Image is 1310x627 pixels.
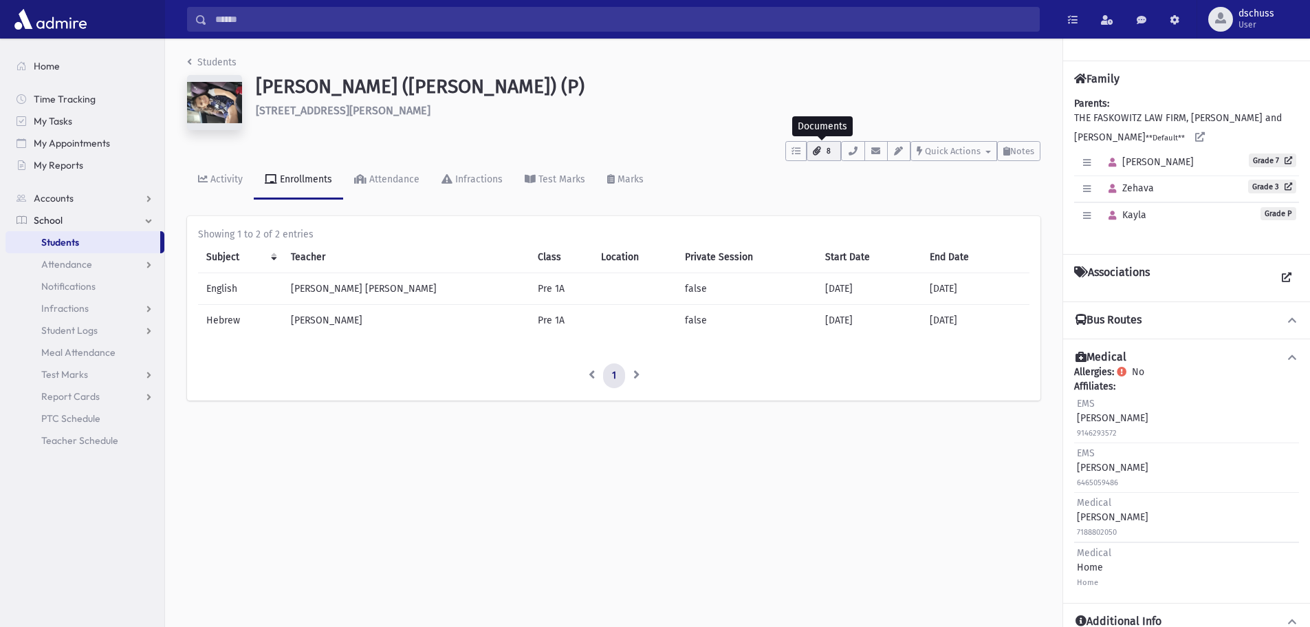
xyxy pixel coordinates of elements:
[207,7,1039,32] input: Search
[1076,313,1142,328] h4: Bus Routes
[596,161,655,200] a: Marks
[1238,8,1274,19] span: dschuss
[1102,209,1146,221] span: Kayla
[6,154,164,176] a: My Reports
[34,159,83,171] span: My Reports
[1074,365,1299,592] div: No
[41,412,100,425] span: PTC Schedule
[921,273,1029,305] td: [DATE]
[6,429,164,451] a: Teacher Schedule
[593,242,677,273] th: Location
[187,161,254,200] a: Activity
[6,132,164,154] a: My Appointments
[198,305,283,337] td: Hebrew
[1077,546,1111,589] div: Home
[1077,447,1095,459] span: EMS
[1102,156,1194,168] span: [PERSON_NAME]
[187,56,237,68] a: Students
[1074,98,1109,109] b: Parents:
[1260,207,1296,220] span: Grade P
[1074,366,1114,378] b: Allergies:
[34,192,74,204] span: Accounts
[1074,266,1150,290] h4: Associations
[1077,478,1118,487] small: 6465059486
[1238,19,1274,30] span: User
[277,173,332,185] div: Enrollments
[1248,180,1296,193] a: Grade 3
[6,363,164,385] a: Test Marks
[6,319,164,341] a: Student Logs
[367,173,419,185] div: Attendance
[343,161,430,200] a: Attendance
[677,305,817,337] td: false
[198,227,1029,242] div: Showing 1 to 2 of 2 entries
[41,324,98,337] span: Student Logs
[6,110,164,132] a: My Tasks
[1077,446,1148,489] div: [PERSON_NAME]
[187,55,237,75] nav: breadcrumb
[34,60,60,72] span: Home
[1074,350,1299,365] button: Medical
[6,297,164,319] a: Infractions
[536,173,585,185] div: Test Marks
[452,173,503,185] div: Infractions
[603,363,625,388] a: 1
[6,275,164,297] a: Notifications
[1076,350,1126,365] h4: Medical
[925,146,981,156] span: Quick Actions
[1074,96,1299,243] div: THE FASKOWITZ LAW FIRM, [PERSON_NAME] and [PERSON_NAME]
[792,116,853,136] div: Documents
[34,115,72,127] span: My Tasks
[6,231,160,253] a: Students
[34,214,63,226] span: School
[6,55,164,77] a: Home
[6,341,164,363] a: Meal Attendance
[430,161,514,200] a: Infractions
[1010,146,1034,156] span: Notes
[530,273,593,305] td: Pre 1A
[1077,398,1095,410] span: EMS
[11,6,90,33] img: AdmirePro
[34,137,110,149] span: My Appointments
[910,141,997,161] button: Quick Actions
[1074,381,1115,392] b: Affiliates:
[41,434,118,447] span: Teacher Schedule
[1077,578,1098,587] small: Home
[1077,396,1148,440] div: [PERSON_NAME]
[817,242,921,273] th: Start Date
[817,305,921,337] td: [DATE]
[807,141,841,161] button: 8
[198,242,283,273] th: Subject
[1102,182,1154,194] span: Zehava
[921,305,1029,337] td: [DATE]
[283,242,530,273] th: Teacher
[530,242,593,273] th: Class
[208,173,243,185] div: Activity
[1077,528,1117,537] small: 7188802050
[1077,496,1148,539] div: [PERSON_NAME]
[1249,153,1296,167] a: Grade 7
[6,88,164,110] a: Time Tracking
[254,161,343,200] a: Enrollments
[677,242,817,273] th: Private Session
[1274,266,1299,290] a: View all Associations
[1074,72,1120,85] h4: Family
[283,273,530,305] td: [PERSON_NAME] [PERSON_NAME]
[34,93,96,105] span: Time Tracking
[530,305,593,337] td: Pre 1A
[41,258,92,270] span: Attendance
[6,187,164,209] a: Accounts
[41,302,89,315] span: Infractions
[41,390,100,403] span: Report Cards
[921,242,1029,273] th: End Date
[677,273,817,305] td: false
[615,173,644,185] div: Marks
[822,145,835,158] span: 8
[6,385,164,407] a: Report Cards
[6,253,164,275] a: Attendance
[6,209,164,231] a: School
[997,141,1040,161] button: Notes
[41,368,88,381] span: Test Marks
[256,104,1040,117] h6: [STREET_ADDRESS][PERSON_NAME]
[1077,547,1111,559] span: Medical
